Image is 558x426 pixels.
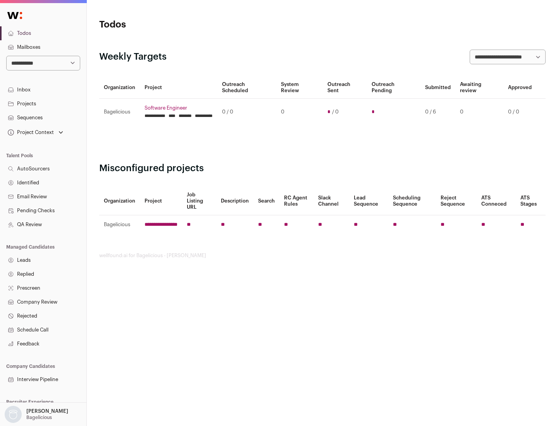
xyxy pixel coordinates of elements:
img: nopic.png [5,406,22,423]
div: Project Context [6,129,54,136]
th: ATS Conneced [477,187,515,215]
a: Software Engineer [145,105,213,111]
h2: Weekly Targets [99,51,167,63]
td: 0 / 6 [420,99,455,125]
td: Bagelicious [99,215,140,234]
img: Wellfound [3,8,26,23]
th: Lead Sequence [349,187,388,215]
th: Search [253,187,279,215]
td: Bagelicious [99,99,140,125]
td: 0 [276,99,322,125]
p: Bagelicious [26,414,52,421]
th: RC Agent Rules [279,187,313,215]
th: Organization [99,77,140,99]
th: Organization [99,187,140,215]
th: ATS Stages [516,187,546,215]
button: Open dropdown [6,127,65,138]
th: System Review [276,77,322,99]
th: Submitted [420,77,455,99]
th: Approved [503,77,536,99]
th: Outreach Scheduled [217,77,276,99]
p: [PERSON_NAME] [26,408,68,414]
th: Outreach Sent [323,77,367,99]
th: Project [140,187,182,215]
th: Project [140,77,217,99]
th: Description [216,187,253,215]
td: 0 / 0 [217,99,276,125]
h2: Misconfigured projects [99,162,546,175]
th: Outreach Pending [367,77,420,99]
footer: wellfound:ai for Bagelicious - [PERSON_NAME] [99,253,546,259]
th: Job Listing URL [182,187,216,215]
th: Slack Channel [313,187,349,215]
th: Reject Sequence [436,187,477,215]
td: 0 [455,99,503,125]
h1: Todos [99,19,248,31]
span: / 0 [332,109,339,115]
th: Awaiting review [455,77,503,99]
button: Open dropdown [3,406,70,423]
th: Scheduling Sequence [388,187,436,215]
td: 0 / 0 [503,99,536,125]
